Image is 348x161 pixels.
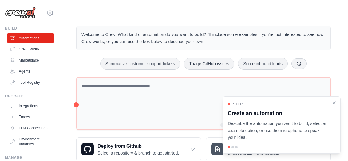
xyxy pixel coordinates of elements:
[5,155,54,160] div: Manage
[7,78,54,87] a: Tool Registry
[233,102,246,107] span: Step 1
[7,55,54,65] a: Marketplace
[228,120,328,141] p: Describe the automation you want to build, select an example option, or use the microphone to spe...
[332,100,337,105] button: Close walkthrough
[97,143,179,150] h3: Deploy from Github
[7,66,54,76] a: Agents
[7,112,54,122] a: Traces
[184,58,234,70] button: Triage GitHub issues
[7,101,54,111] a: Integrations
[100,58,180,70] button: Summarize customer support tickets
[7,33,54,43] a: Automations
[238,58,288,70] button: Score inbound leads
[228,109,328,118] h3: Create an automation
[97,150,179,156] p: Select a repository & branch to get started.
[7,134,54,149] a: Environment Variables
[5,94,54,99] div: Operate
[5,7,36,19] img: Logo
[7,44,54,54] a: Crew Studio
[7,123,54,133] a: LLM Connections
[5,26,54,31] div: Build
[81,31,326,45] p: Welcome to Crew! What kind of automation do you want to build? I'll include some examples if you'...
